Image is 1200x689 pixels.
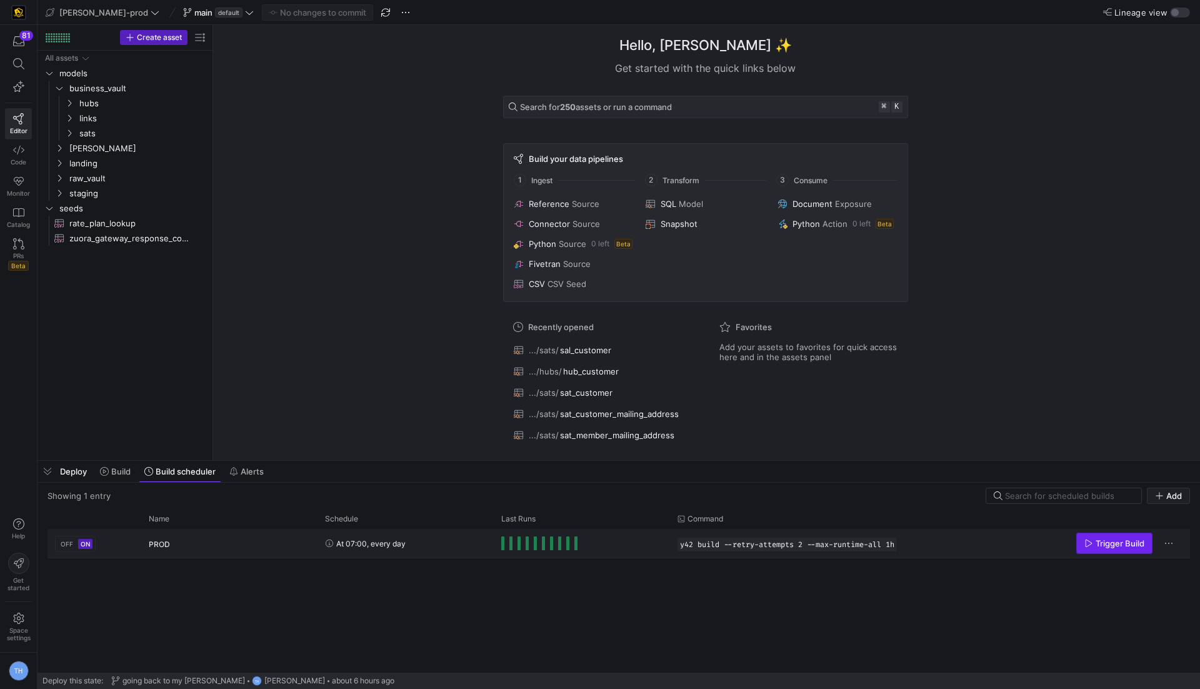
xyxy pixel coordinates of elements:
[529,279,545,289] span: CSV
[614,239,632,249] span: Beta
[529,199,569,209] span: Reference
[5,2,32,23] a: https://storage.googleapis.com/y42-prod-data-exchange/images/uAsz27BndGEK0hZWDFeOjoxA7jCwgK9jE472...
[852,219,871,228] span: 0 left
[560,345,611,355] span: sal_customer
[560,102,576,112] strong: 250
[736,322,772,332] span: Favorites
[81,540,90,548] span: ON
[180,4,257,21] button: maindefault
[79,111,206,126] span: links
[529,366,562,376] span: .../hubs/
[7,626,31,641] span: Space settings
[69,141,206,156] span: [PERSON_NAME]
[42,676,103,685] span: Deploy this state:
[503,96,908,118] button: Search for250assets or run a command⌘k
[241,466,264,476] span: Alerts
[61,540,73,548] span: OFF
[42,81,207,96] div: Press SPACE to select this row.
[7,576,29,591] span: Get started
[42,156,207,171] div: Press SPACE to select this row.
[69,231,193,246] span: zuora_gateway_response_codes​​​​​​
[643,196,767,211] button: SQLModel
[687,515,723,523] span: Command
[42,171,207,186] div: Press SPACE to select this row.
[520,102,672,112] span: Search for assets or run a command
[792,199,832,209] span: Document
[891,101,902,113] kbd: k
[511,342,694,358] button: .../sats/sal_customer
[5,607,32,647] a: Spacesettings
[719,342,898,362] span: Add your assets to favorites for quick access here and in the assets panel
[5,108,32,139] a: Editor
[13,252,24,259] span: PRs
[47,491,111,501] div: Showing 1 entry
[563,259,591,269] span: Source
[69,171,206,186] span: raw_vault
[511,216,636,231] button: ConnectorSource
[94,461,136,482] button: Build
[5,548,32,596] button: Getstarted
[529,219,570,229] span: Connector
[511,236,636,251] button: PythonSource0 leftBeta
[42,141,207,156] div: Press SPACE to select this row.
[560,388,612,398] span: sat_customer
[332,676,394,685] span: about 6 hours ago
[5,233,32,276] a: PRsBeta
[42,96,207,111] div: Press SPACE to select this row.
[5,202,32,233] a: Catalog
[503,61,908,76] div: Get started with the quick links below
[79,126,206,141] span: sats
[137,33,182,42] span: Create asset
[529,154,623,164] span: Build your data pipelines
[572,199,599,209] span: Source
[79,96,206,111] span: hubs
[5,658,32,684] button: TH
[1114,8,1167,18] span: Lineage view
[559,239,586,249] span: Source
[8,261,29,271] span: Beta
[19,31,33,41] div: 81
[7,221,30,228] span: Catalog
[120,30,187,45] button: Create asset
[45,54,78,63] div: All assets
[12,6,25,19] img: https://storage.googleapis.com/y42-prod-data-exchange/images/uAsz27BndGEK0hZWDFeOjoxA7jCwgK9jE472...
[60,466,87,476] span: Deploy
[591,239,609,248] span: 0 left
[560,430,674,440] span: sat_member_mailing_address
[679,199,703,209] span: Model
[529,239,556,249] span: Python
[69,186,206,201] span: staging
[325,515,358,523] span: Schedule
[619,35,792,56] h1: Hello, [PERSON_NAME] ✨
[42,126,207,141] div: Press SPACE to select this row.
[563,366,619,376] span: hub_customer
[47,529,1190,558] div: Press SPACE to select this row.
[42,216,207,231] div: Press SPACE to select this row.
[560,409,679,419] span: sat_customer_mailing_address
[69,156,206,171] span: landing
[264,676,325,685] span: [PERSON_NAME]
[775,196,899,211] button: DocumentExposure
[111,466,131,476] span: Build
[511,276,636,291] button: CSVCSV Seed
[252,676,262,686] div: TH
[547,279,586,289] span: CSV Seed
[215,8,242,18] span: default
[42,216,207,231] a: rate_plan_lookup​​​​​​
[42,201,207,216] div: Press SPACE to select this row.
[122,676,245,685] span: going back to my [PERSON_NAME]
[529,345,559,355] span: .../sats/
[69,81,206,96] span: business_vault
[10,127,27,134] span: Editor
[643,216,767,231] button: Snapshot
[529,388,559,398] span: .../sats/
[511,256,636,271] button: FivetranSource
[42,51,207,66] div: Press SPACE to select this row.
[529,430,559,440] span: .../sats/
[1076,533,1152,554] button: Trigger Build
[9,661,29,681] div: TH
[59,8,148,18] span: [PERSON_NAME]-prod
[42,186,207,201] div: Press SPACE to select this row.
[5,30,32,53] button: 81
[5,171,32,202] a: Monitor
